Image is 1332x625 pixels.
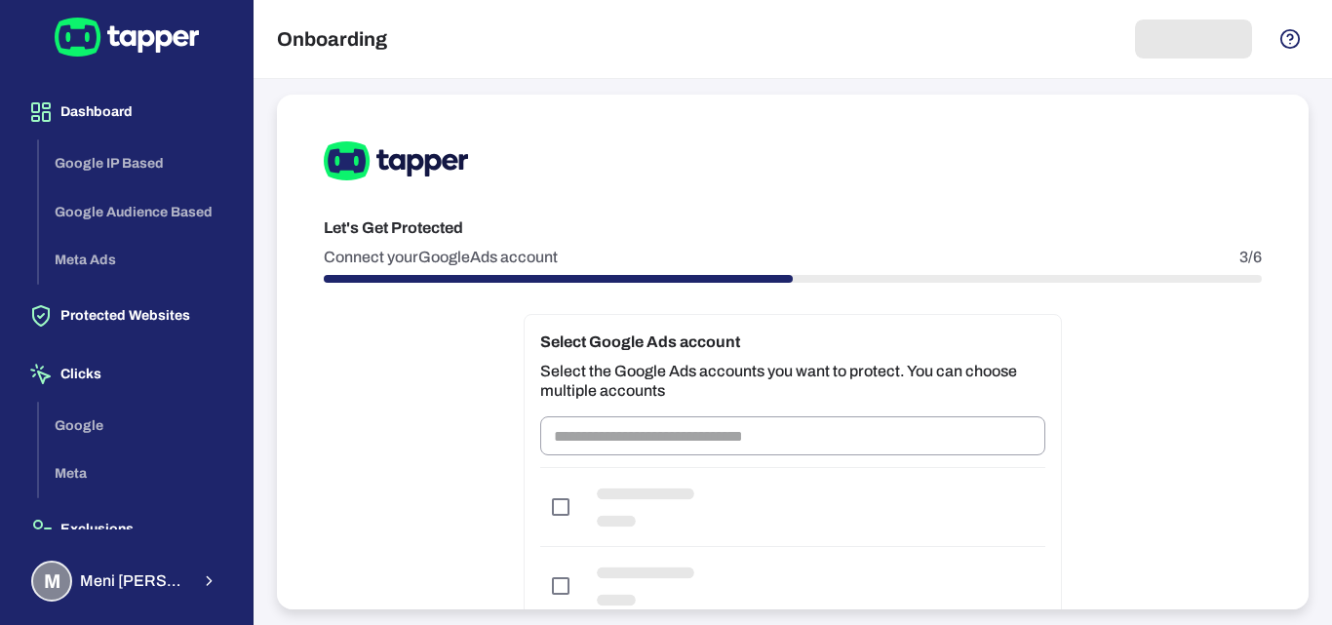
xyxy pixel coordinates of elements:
[16,306,237,323] a: Protected Websites
[1239,248,1262,267] p: 3/6
[16,347,237,402] button: Clicks
[277,27,387,51] h5: Onboarding
[324,216,1262,240] h6: Let's Get Protected
[540,362,1045,401] p: Select the Google Ads accounts you want to protect. You can choose multiple accounts
[16,520,237,536] a: Exclusions
[31,561,72,602] div: M
[80,571,189,591] span: Meni [PERSON_NAME]
[16,502,237,557] button: Exclusions
[16,289,237,343] button: Protected Websites
[16,553,237,609] button: MMeni [PERSON_NAME]
[16,365,237,381] a: Clicks
[16,102,237,119] a: Dashboard
[324,248,558,267] p: Connect your Google Ads account
[540,331,1045,354] h6: Select Google Ads account
[16,85,237,139] button: Dashboard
